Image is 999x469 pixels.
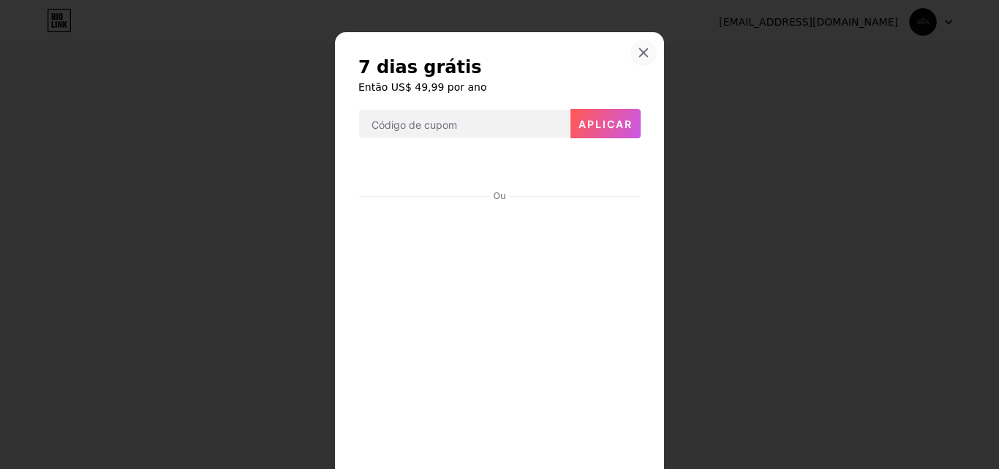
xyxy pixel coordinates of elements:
button: Aplicar [570,109,641,138]
font: Então US$ 49,99 por ano [358,81,487,93]
font: 7 dias grátis [358,57,482,78]
iframe: Secure payment input frame [359,151,640,186]
font: Ou [493,191,505,201]
input: Código de cupom [359,110,570,139]
font: Aplicar [578,118,633,130]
